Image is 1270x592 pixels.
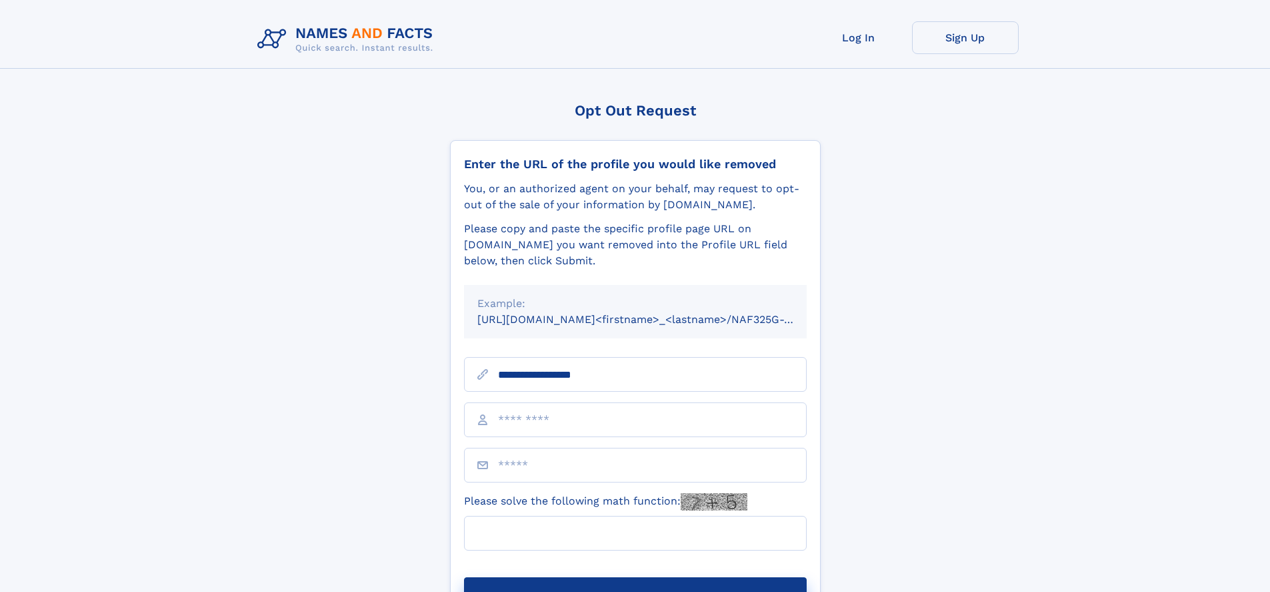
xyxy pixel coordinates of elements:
label: Please solve the following math function: [464,493,747,511]
div: Example: [477,296,793,312]
a: Sign Up [912,21,1019,54]
img: Logo Names and Facts [252,21,444,57]
div: You, or an authorized agent on your behalf, may request to opt-out of the sale of your informatio... [464,181,807,213]
small: [URL][DOMAIN_NAME]<firstname>_<lastname>/NAF325G-xxxxxxxx [477,313,832,326]
a: Log In [805,21,912,54]
div: Opt Out Request [450,102,821,119]
div: Please copy and paste the specific profile page URL on [DOMAIN_NAME] you want removed into the Pr... [464,221,807,269]
div: Enter the URL of the profile you would like removed [464,157,807,172]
